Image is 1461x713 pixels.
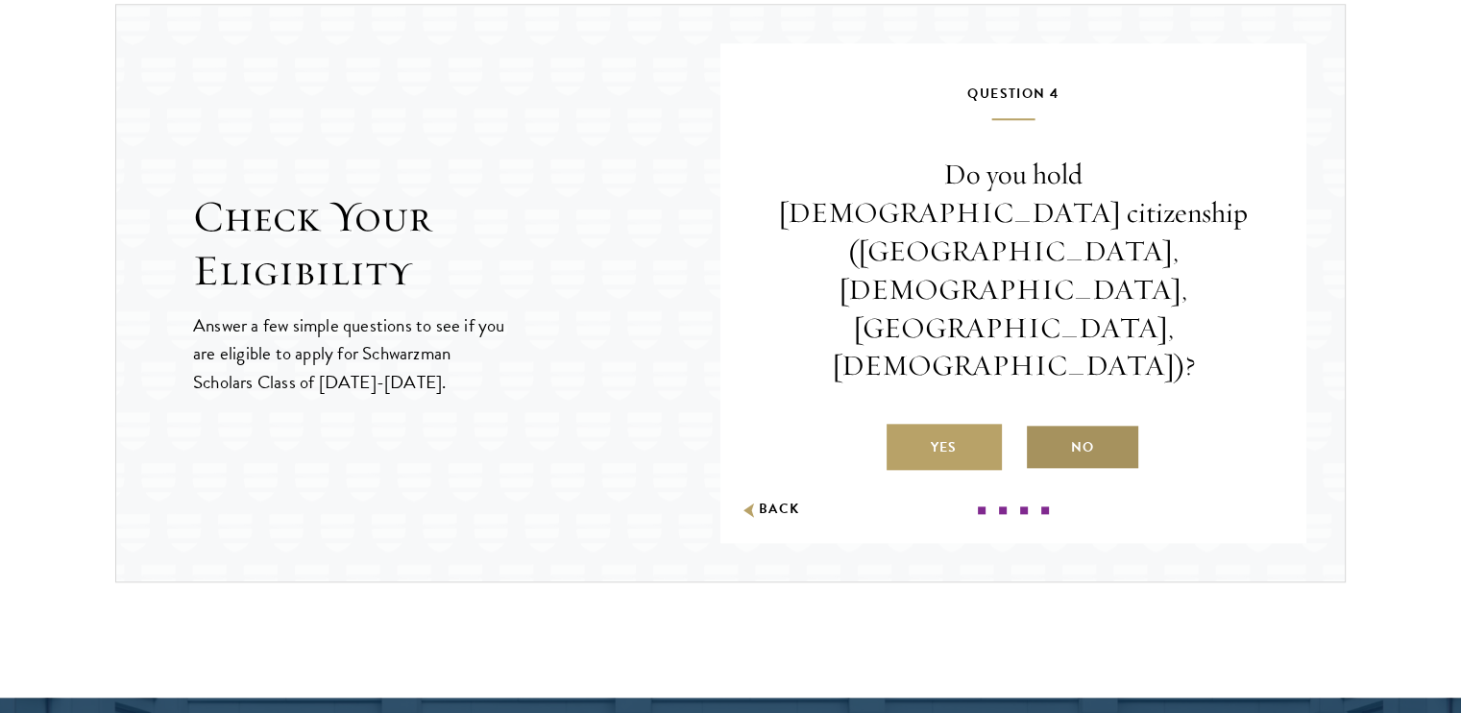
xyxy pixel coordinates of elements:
label: No [1025,424,1140,470]
p: Answer a few simple questions to see if you are eligible to apply for Schwarzman Scholars Class o... [193,311,507,395]
label: Yes [887,424,1002,470]
p: Do you hold [DEMOGRAPHIC_DATA] citizenship ([GEOGRAPHIC_DATA], [DEMOGRAPHIC_DATA], [GEOGRAPHIC_DA... [778,156,1249,385]
button: Back [740,500,800,520]
h2: Check Your Eligibility [193,190,720,298]
h5: Question 4 [778,82,1249,120]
